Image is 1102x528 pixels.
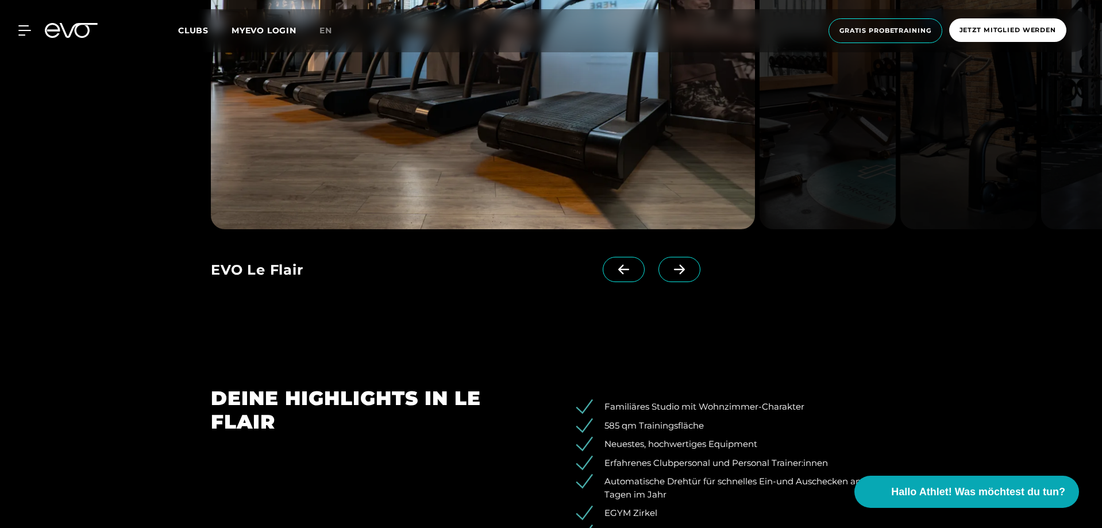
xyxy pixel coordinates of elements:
[178,25,232,36] a: Clubs
[178,25,209,36] span: Clubs
[854,476,1079,508] button: Hallo Athlet! Was möchtest du tun?
[891,484,1065,500] span: Hallo Athlet! Was möchtest du tun?
[960,25,1056,35] span: Jetzt Mitglied werden
[839,26,931,36] span: Gratis Probetraining
[584,457,891,470] li: Erfahrenes Clubpersonal und Personal Trainer:innen
[211,387,535,434] h2: DEINE HIGHLIGHTS IN LE FLAIR
[825,18,946,43] a: Gratis Probetraining
[232,25,296,36] a: MYEVO LOGIN
[319,25,332,36] span: en
[584,438,891,451] li: Neuestes, hochwertiges Equipment
[946,18,1070,43] a: Jetzt Mitglied werden
[319,24,346,37] a: en
[584,475,891,501] li: Automatische Drehtür für schnelles Ein-und Auschecken an 365 Tagen im Jahr
[584,507,891,520] li: EGYM Zirkel
[584,400,891,414] li: Familiäres Studio mit Wohnzimmer-Charakter
[584,419,891,433] li: 585 qm Trainingsfläche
